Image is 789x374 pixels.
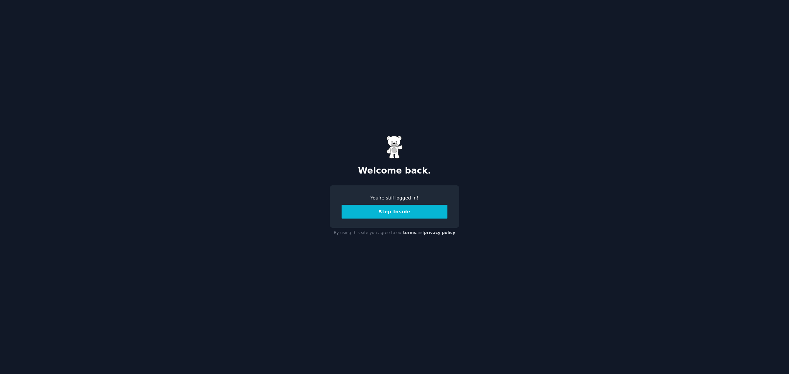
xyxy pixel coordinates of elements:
a: privacy policy [424,230,455,235]
a: terms [403,230,416,235]
button: Step Inside [342,205,447,219]
div: You're still logged in! [342,195,447,201]
a: Step Inside [342,209,447,214]
img: Gummy Bear [386,136,403,159]
h2: Welcome back. [330,166,459,176]
div: By using this site you agree to our and [330,228,459,238]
